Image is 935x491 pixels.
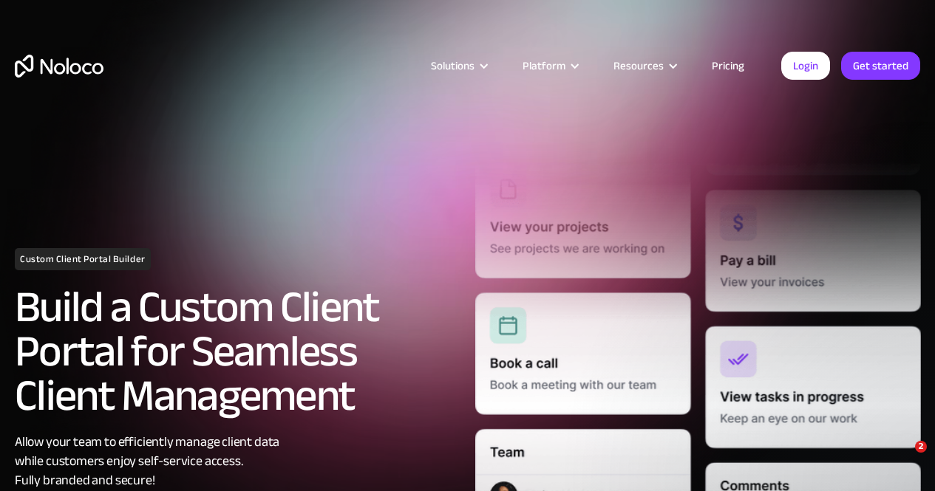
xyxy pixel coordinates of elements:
div: Platform [523,56,565,75]
a: Login [781,52,830,80]
a: home [15,55,103,78]
span: 2 [915,441,927,453]
div: Platform [504,56,595,75]
h1: Custom Client Portal Builder [15,248,151,270]
div: Resources [595,56,693,75]
div: Solutions [412,56,504,75]
div: Solutions [431,56,475,75]
iframe: Intercom live chat [885,441,920,476]
div: Allow your team to efficiently manage client data while customers enjoy self-service access. Full... [15,433,460,490]
h2: Build a Custom Client Portal for Seamless Client Management [15,285,460,418]
a: Get started [841,52,920,80]
a: Pricing [693,56,763,75]
div: Resources [613,56,664,75]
